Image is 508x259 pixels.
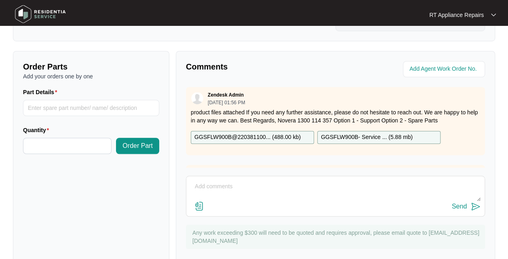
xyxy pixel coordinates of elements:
[429,11,484,19] p: RT Appliance Repairs
[491,13,496,17] img: dropdown arrow
[23,100,159,116] input: Part Details
[321,133,413,142] p: GGSFLW900B- Service ... ( 5.88 mb )
[116,138,159,154] button: Order Part
[23,88,61,96] label: Part Details
[191,92,203,104] img: user.svg
[452,201,481,212] button: Send
[23,126,52,134] label: Quantity
[23,138,111,154] input: Quantity
[409,64,480,74] input: Add Agent Work Order No.
[186,61,330,72] p: Comments
[192,229,481,245] p: Any work exceeding $300 will need to be quoted and requires approval, please email quote to [EMAI...
[208,100,245,105] p: [DATE] 01:56 PM
[191,108,480,124] p: product files attached If you need any further assistance, please do not hesitate to reach out. W...
[23,61,159,72] p: Order Parts
[208,92,244,98] p: Zendesk Admin
[194,133,301,142] p: GGSFLW900B@220381100... ( 488.00 kb )
[452,203,467,210] div: Send
[12,2,69,26] img: residentia service logo
[471,202,481,211] img: send-icon.svg
[23,72,159,80] p: Add your orders one by one
[122,141,153,151] span: Order Part
[194,201,204,211] img: file-attachment-doc.svg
